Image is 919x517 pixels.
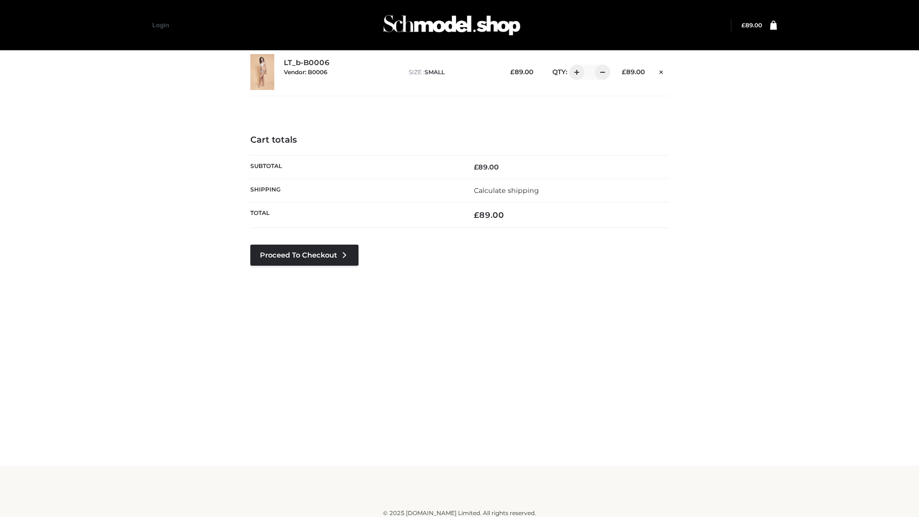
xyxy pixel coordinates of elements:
a: Proceed to Checkout [250,245,359,266]
small: Vendor: B0006 [284,68,327,76]
div: LT_b-B0006 [284,58,399,85]
th: Total [250,202,459,228]
bdi: 89.00 [741,22,762,29]
bdi: 89.00 [474,210,504,220]
th: Shipping [250,179,459,202]
bdi: 89.00 [622,68,645,76]
bdi: 89.00 [474,163,499,171]
span: £ [474,210,479,220]
img: Schmodel Admin 964 [380,6,524,44]
a: Login [152,22,169,29]
a: Remove this item [654,65,669,77]
bdi: 89.00 [510,68,533,76]
h4: Cart totals [250,135,669,146]
div: QTY: [543,65,607,80]
span: £ [622,68,626,76]
span: SMALL [425,68,445,76]
p: size : [409,68,495,77]
th: Subtotal [250,155,459,179]
span: £ [741,22,745,29]
a: Calculate shipping [474,186,539,195]
a: £89.00 [741,22,762,29]
span: £ [510,68,515,76]
span: £ [474,163,478,171]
